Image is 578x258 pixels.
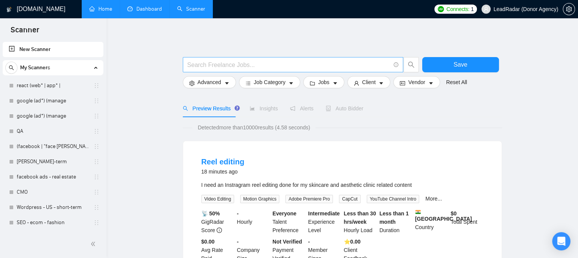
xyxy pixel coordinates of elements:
span: CapCut [339,195,361,203]
span: Vendor [408,78,425,86]
span: user [354,80,359,86]
a: facebook ads - real estate [17,169,89,185]
a: google (ad*) (manage [17,93,89,108]
b: - [237,210,239,217]
span: Client [362,78,376,86]
a: [PERSON_NAME]-term [17,154,89,169]
span: double-left [90,240,98,248]
button: userClientcaret-down [347,76,391,88]
span: Insights [250,105,278,111]
div: Open Intercom Messenger [552,232,570,250]
span: info-circle [394,62,399,67]
span: YouTube Channel Intro [367,195,420,203]
span: area-chart [250,106,255,111]
span: search [6,65,17,70]
a: Wordpress - US - short-term [17,200,89,215]
button: barsJob Categorycaret-down [239,76,300,88]
span: Video Editing [201,195,234,203]
span: user [483,6,489,12]
div: Tooltip anchor [234,105,241,111]
a: QA [17,124,89,139]
a: Reset All [446,78,467,86]
div: Talent Preference [271,209,307,234]
img: upwork-logo.png [438,6,444,12]
a: (facebook | "face [PERSON_NAME] [17,139,89,154]
span: Scanner [5,24,45,40]
a: CMO [17,185,89,200]
b: Not Verified [272,239,302,245]
span: robot [326,106,331,111]
b: $0.00 [201,239,215,245]
span: setting [189,80,195,86]
div: 18 minutes ago [201,167,244,176]
a: Reel editing [201,158,244,166]
button: setting [563,3,575,15]
button: search [5,62,17,74]
span: holder [93,204,100,210]
b: ⭐️ 0.00 [344,239,361,245]
b: 📡 50% [201,210,220,217]
b: [GEOGRAPHIC_DATA] [415,209,472,222]
span: Auto Bidder [326,105,363,111]
div: Hourly [235,209,271,234]
span: Preview Results [183,105,238,111]
a: searchScanner [177,6,205,12]
button: idcardVendorcaret-down [393,76,440,88]
a: setting [563,6,575,12]
span: holder [93,174,100,180]
div: Experience Level [307,209,342,234]
span: caret-down [224,80,230,86]
b: Intermediate [308,210,340,217]
a: google (ad*) (manage [17,108,89,124]
span: notification [290,106,295,111]
span: holder [93,220,100,226]
li: New Scanner [3,42,103,57]
div: I need an Instragram reel editing done for my skincare and aesthetic clinic related content [201,181,483,189]
button: folderJobscaret-down [303,76,344,88]
div: Duration [378,209,413,234]
span: Adobe Premiere Pro [285,195,333,203]
b: - [308,239,310,245]
b: Less than 30 hrs/week [344,210,376,225]
span: caret-down [378,80,384,86]
b: $ 0 [451,210,457,217]
a: dashboardDashboard [127,6,162,12]
div: Total Spent [449,209,485,234]
span: Save [453,60,467,69]
a: react (web* | app* | [17,78,89,93]
div: Country [413,209,449,234]
span: My Scanners [20,60,50,75]
div: GigRadar Score [200,209,236,234]
span: Motion Graphics [240,195,279,203]
span: caret-down [288,80,294,86]
span: Alerts [290,105,314,111]
input: Search Freelance Jobs... [187,60,390,70]
span: Jobs [318,78,329,86]
button: search [404,57,419,72]
span: info-circle [217,228,222,233]
span: search [183,106,188,111]
span: folder [310,80,315,86]
a: New Scanner [9,42,97,57]
img: logo [6,3,12,16]
b: - [237,239,239,245]
span: holder [93,189,100,195]
span: 1 [471,5,474,13]
b: Less than 1 month [379,210,409,225]
button: settingAdvancedcaret-down [183,76,236,88]
a: SEO - ecom - fashion [17,215,89,230]
span: holder [93,159,100,165]
span: search [404,61,418,68]
span: caret-down [428,80,434,86]
span: holder [93,113,100,119]
b: Everyone [272,210,296,217]
span: caret-down [333,80,338,86]
button: Save [422,57,499,72]
span: holder [93,83,100,89]
span: Advanced [198,78,221,86]
span: Job Category [254,78,285,86]
span: holder [93,98,100,104]
a: homeHome [89,6,112,12]
span: holder [93,143,100,150]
